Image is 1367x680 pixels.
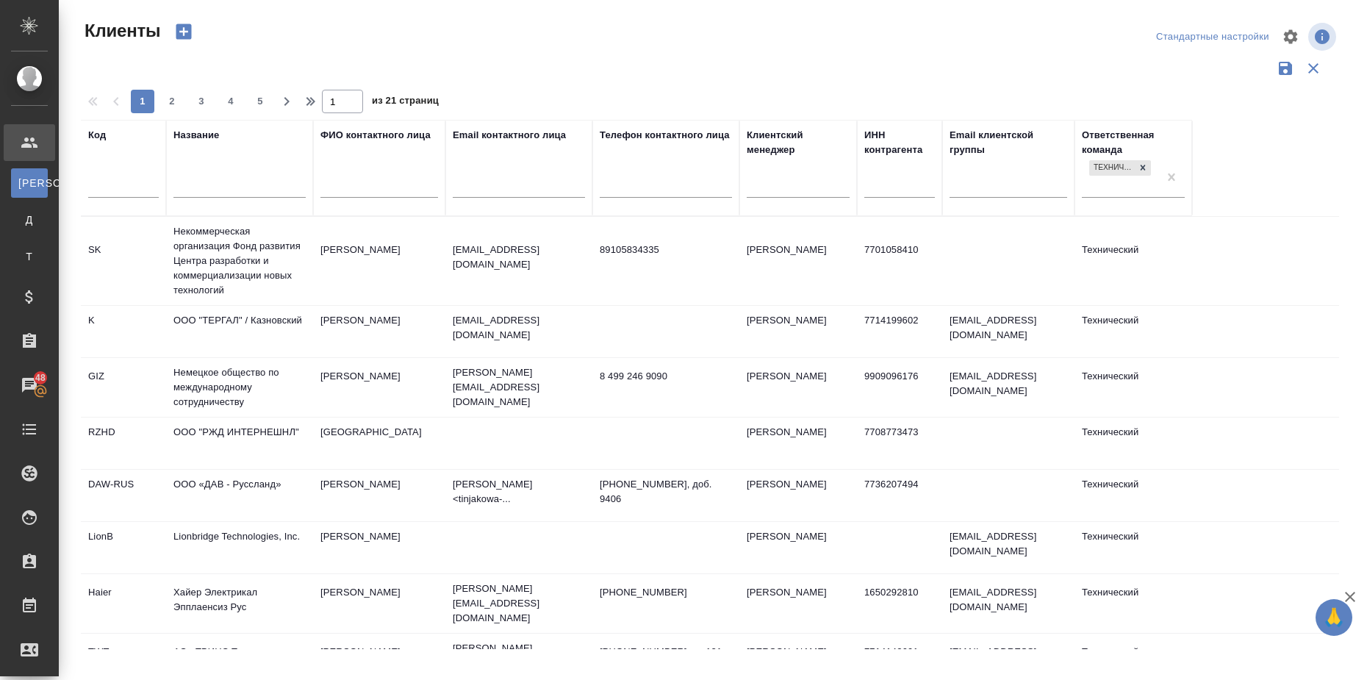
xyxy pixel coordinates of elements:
td: Технический [1074,522,1192,573]
td: [PERSON_NAME] [739,306,857,357]
div: Технический [1089,160,1135,176]
p: [PHONE_NUMBER] вн. 121 [600,645,732,659]
span: Посмотреть информацию [1308,23,1339,51]
div: Название [173,128,219,143]
a: Т [11,242,48,271]
td: RZHD [81,418,166,469]
td: [GEOGRAPHIC_DATA] [313,418,445,469]
td: 9909096176 [857,362,942,413]
button: Сбросить фильтры [1299,54,1327,82]
td: Lionbridge Technologies, Inc. [166,522,313,573]
td: [PERSON_NAME] [739,235,857,287]
span: Д [18,212,40,227]
button: Создать [166,19,201,44]
button: 5 [248,90,272,113]
td: [EMAIL_ADDRESS][DOMAIN_NAME] [942,362,1074,413]
div: Технический [1088,159,1152,177]
span: 3 [190,94,213,109]
span: из 21 страниц [372,92,439,113]
td: [PERSON_NAME] [313,235,445,287]
td: ООО "ТЕРГАЛ" / Казновский [166,306,313,357]
button: 3 [190,90,213,113]
span: [PERSON_NAME] [18,176,40,190]
td: [PERSON_NAME] [739,470,857,521]
p: 89105834335 [600,243,732,257]
td: LionB [81,522,166,573]
td: 7701058410 [857,235,942,287]
td: Некоммерческая организация Фонд развития Центра разработки и коммерциализации новых технологий [166,217,313,305]
td: [PERSON_NAME] [739,362,857,413]
a: [PERSON_NAME] [11,168,48,198]
td: Технический [1074,418,1192,469]
td: Немецкое общество по международному сотрудничеству [166,358,313,417]
span: 4 [219,94,243,109]
p: [PERSON_NAME][EMAIL_ADDRESS][DOMAIN_NAME] [453,365,585,409]
td: [PERSON_NAME] [313,306,445,357]
p: [EMAIL_ADDRESS][DOMAIN_NAME] [453,243,585,272]
span: 48 [26,371,54,385]
td: [PERSON_NAME] [313,470,445,521]
div: Телефон контактного лица [600,128,730,143]
p: [PHONE_NUMBER], доб. 9406 [600,477,732,507]
span: Настроить таблицу [1273,19,1308,54]
td: Технический [1074,578,1192,629]
div: Email клиентской группы [950,128,1067,157]
td: 7708773473 [857,418,942,469]
button: 🙏 [1316,599,1352,636]
td: [PERSON_NAME] [739,522,857,573]
button: 4 [219,90,243,113]
div: Клиентский менеджер [747,128,850,157]
div: Ответственная команда [1082,128,1185,157]
td: Haier [81,578,166,629]
td: Технический [1074,306,1192,357]
td: 7736207494 [857,470,942,521]
td: DAW-RUS [81,470,166,521]
div: Код [88,128,106,143]
td: Хайер Электрикал Эпплаенсиз Рус [166,578,313,629]
td: [PERSON_NAME] [313,362,445,413]
td: GIZ [81,362,166,413]
p: 8 499 246 9090 [600,369,732,384]
button: Сохранить фильтры [1271,54,1299,82]
button: 2 [160,90,184,113]
span: Клиенты [81,19,160,43]
span: 🙏 [1321,602,1346,633]
a: Д [11,205,48,235]
td: [EMAIL_ADDRESS][DOMAIN_NAME] [942,306,1074,357]
a: 48 [4,367,55,404]
td: 7714199602 [857,306,942,357]
div: ИНН контрагента [864,128,935,157]
td: [EMAIL_ADDRESS][DOMAIN_NAME] [942,522,1074,573]
div: split button [1152,26,1273,49]
p: [EMAIL_ADDRESS][DOMAIN_NAME] [453,313,585,343]
p: [PERSON_NAME][EMAIL_ADDRESS][DOMAIN_NAME] [453,581,585,626]
span: Т [18,249,40,264]
td: [EMAIL_ADDRESS][DOMAIN_NAME] [942,578,1074,629]
td: [PERSON_NAME] [313,578,445,629]
span: 2 [160,94,184,109]
span: 5 [248,94,272,109]
td: ООО "РЖД ИНТЕРНЕШНЛ" [166,418,313,469]
td: 1650292810 [857,578,942,629]
td: Технический [1074,235,1192,287]
td: K [81,306,166,357]
td: Технический [1074,362,1192,413]
td: [PERSON_NAME] [739,418,857,469]
td: [PERSON_NAME] [313,522,445,573]
td: SK [81,235,166,287]
div: Email контактного лица [453,128,566,143]
td: Технический [1074,470,1192,521]
p: [PERSON_NAME] <tinjakowa-... [453,477,585,507]
td: [PERSON_NAME] [739,578,857,629]
p: [PHONE_NUMBER] [600,585,732,600]
div: ФИО контактного лица [320,128,431,143]
td: ООО «ДАВ - Руссланд» [166,470,313,521]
